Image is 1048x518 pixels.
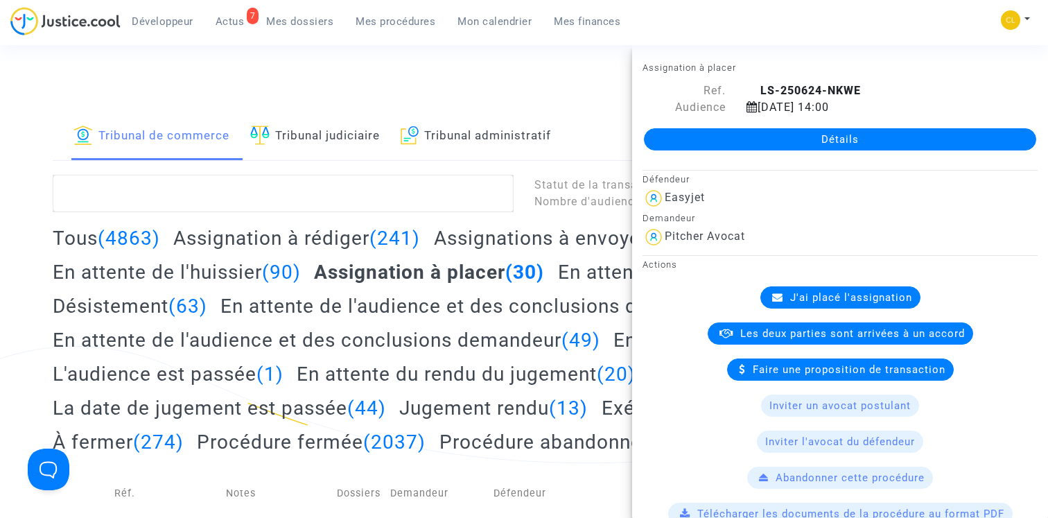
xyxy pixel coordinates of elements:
[369,227,420,250] span: (241)
[543,11,631,32] a: Mes finances
[356,15,435,28] span: Mes procédures
[665,230,745,243] div: Pitcher Avocat
[632,99,736,116] div: Audience
[790,291,912,304] span: J'ai placé l'assignation
[401,126,419,145] img: icon-archive.svg
[643,187,665,209] img: icon-user.svg
[247,8,259,24] div: 7
[216,15,245,28] span: Actus
[73,113,229,160] a: Tribunal de commerce
[554,15,620,28] span: Mes finances
[53,294,207,318] h2: Désistement
[446,11,543,32] a: Mon calendrier
[1001,10,1020,30] img: f0b917ab549025eb3af43f3c4438ad5d
[121,11,204,32] a: Développeur
[53,430,184,454] h2: À fermer
[643,213,695,223] small: Demandeur
[98,227,160,250] span: (4863)
[753,363,945,376] span: Faire une proposition de transaction
[363,431,426,454] span: (2037)
[168,295,207,318] span: (63)
[53,226,160,250] h2: Tous
[73,126,93,145] img: icon-banque.svg
[255,11,344,32] a: Mes dossiers
[133,431,184,454] span: (274)
[53,396,386,420] h2: La date de jugement est passée
[344,11,446,32] a: Mes procédures
[765,435,915,448] span: Inviter l'avocat du défendeur
[740,327,965,340] span: Les deux parties sont arrivées à un accord
[53,260,301,284] h2: En attente de l'huissier
[250,126,270,145] img: icon-faciliter-sm.svg
[256,363,283,386] span: (1)
[613,328,861,352] h2: En attente de l'audience
[347,397,386,420] span: (44)
[10,7,121,35] img: jc-logo.svg
[457,15,532,28] span: Mon calendrier
[53,362,283,386] h2: L'audience est passée
[602,396,963,420] h2: Exécution du jugement trop longue
[534,178,665,191] span: Statut de la transaction
[297,362,636,386] h2: En attente du rendu du jugement
[132,15,193,28] span: Développeur
[53,328,600,352] h2: En attente de l'audience et des conclusions demandeur
[220,294,769,318] h2: En attente de l'audience et des conclusions défendeur
[643,62,736,73] small: Assignation à placer
[549,397,588,420] span: (13)
[197,430,426,454] h2: Procédure fermée
[401,113,552,160] a: Tribunal administratif
[643,259,677,270] small: Actions
[434,226,778,250] h2: Assignations à envoyer à l'huissier
[439,430,704,454] h2: Procédure abandonnée
[632,83,736,99] div: Ref.
[28,449,69,490] iframe: Help Scout Beacon - Open
[558,260,952,284] h2: En attente de coordonnées bancaires
[173,226,420,250] h2: Assignation à rédiger
[643,174,690,184] small: Défendeur
[250,113,380,160] a: Tribunal judiciaire
[665,191,705,204] div: Easyjet
[262,261,301,284] span: (90)
[204,11,256,32] a: 7Actus
[505,261,544,284] span: (30)
[643,226,665,248] img: icon-user.svg
[597,363,636,386] span: (20)
[534,195,647,208] span: Nombre d'audiences
[736,99,1013,116] div: [DATE] 14:00
[776,472,925,484] span: Abandonner cette procédure
[760,84,861,97] b: LS-250624-NKWE
[314,260,544,284] h2: Assignation à placer
[266,15,333,28] span: Mes dossiers
[644,128,1036,150] a: Détails
[769,399,911,412] span: Inviter un avocat postulant
[399,396,588,420] h2: Jugement rendu
[561,329,600,352] span: (49)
